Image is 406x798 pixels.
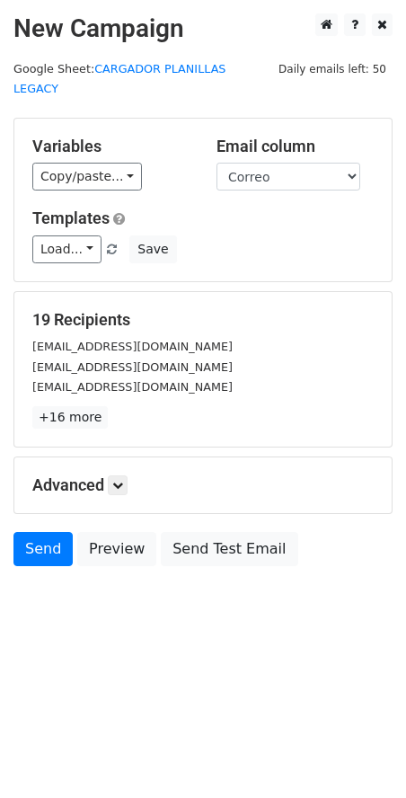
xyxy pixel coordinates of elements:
[32,475,374,495] h5: Advanced
[129,235,176,263] button: Save
[272,59,393,79] span: Daily emails left: 50
[13,62,225,96] small: Google Sheet:
[272,62,393,75] a: Daily emails left: 50
[13,13,393,44] h2: New Campaign
[77,532,156,566] a: Preview
[32,163,142,191] a: Copy/paste...
[32,406,108,429] a: +16 more
[161,532,297,566] a: Send Test Email
[32,208,110,227] a: Templates
[32,310,374,330] h5: 19 Recipients
[32,137,190,156] h5: Variables
[32,340,233,353] small: [EMAIL_ADDRESS][DOMAIN_NAME]
[316,712,406,798] div: Widget de chat
[32,380,233,394] small: [EMAIL_ADDRESS][DOMAIN_NAME]
[13,532,73,566] a: Send
[32,235,101,263] a: Load...
[32,360,233,374] small: [EMAIL_ADDRESS][DOMAIN_NAME]
[13,62,225,96] a: CARGADOR PLANILLAS LEGACY
[216,137,374,156] h5: Email column
[316,712,406,798] iframe: Chat Widget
